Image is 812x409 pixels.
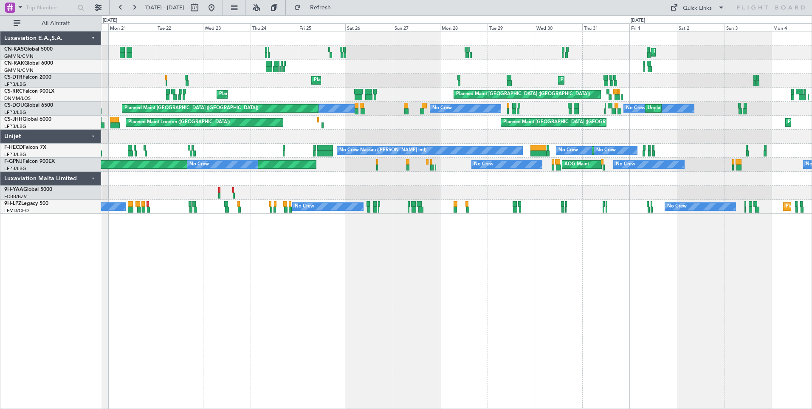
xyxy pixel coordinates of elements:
[4,95,31,102] a: DNMM/LOS
[629,23,677,31] div: Fri 1
[666,1,729,14] button: Quick Links
[4,81,26,88] a: LFPB/LBG
[648,102,787,115] div: Unplanned Maint [GEOGRAPHIC_DATA] ([GEOGRAPHIC_DATA])
[677,23,725,31] div: Sat 2
[582,23,630,31] div: Thu 31
[4,159,55,164] a: F-GPNJFalcon 900EX
[564,158,589,171] div: AOG Maint
[314,74,437,87] div: Planned Maint [PERSON_NAME] ([GEOGRAPHIC_DATA])
[626,102,646,115] div: No Crew
[4,145,23,150] span: F-HECD
[303,5,338,11] span: Refresh
[667,200,687,213] div: No Crew
[4,117,23,122] span: CS-JHH
[393,23,440,31] div: Sun 27
[654,46,736,59] div: Planned Maint Olbia (Costa Smeralda)
[440,23,488,31] div: Mon 28
[558,144,578,157] div: No Crew
[339,144,426,157] div: No Crew Nassau ([PERSON_NAME] Intl)
[144,4,184,11] span: [DATE] - [DATE]
[4,123,26,130] a: LFPB/LBG
[4,61,53,66] a: CN-RAKGlobal 6000
[203,23,251,31] div: Wed 23
[4,67,34,74] a: GMMN/CMN
[535,23,582,31] div: Wed 30
[156,23,203,31] div: Tue 22
[26,1,75,14] input: Trip Number
[432,102,452,115] div: No Crew
[596,144,616,157] div: No Crew
[4,89,23,94] span: CS-RRC
[4,201,21,206] span: 9H-LPZ
[503,116,637,129] div: Planned Maint [GEOGRAPHIC_DATA] ([GEOGRAPHIC_DATA])
[683,4,712,13] div: Quick Links
[4,151,26,158] a: LFPB/LBG
[4,75,23,80] span: CS-DTR
[4,75,51,80] a: CS-DTRFalcon 2000
[725,23,772,31] div: Sun 3
[189,158,209,171] div: No Crew
[4,103,53,108] a: CS-DOUGlobal 6500
[4,47,24,52] span: CN-KAS
[108,23,156,31] div: Mon 21
[103,17,117,24] div: [DATE]
[474,158,493,171] div: No Crew
[488,23,535,31] div: Tue 29
[4,187,52,192] a: 9H-YAAGlobal 5000
[561,74,655,87] div: Planned Maint Nice ([GEOGRAPHIC_DATA])
[631,17,645,24] div: [DATE]
[298,23,345,31] div: Fri 25
[4,117,51,122] a: CS-JHHGlobal 6000
[4,53,34,60] a: GMMN/CMN
[124,102,258,115] div: Planned Maint [GEOGRAPHIC_DATA] ([GEOGRAPHIC_DATA])
[4,159,23,164] span: F-GPNJ
[4,207,29,214] a: LFMD/CEQ
[4,165,26,172] a: LFPB/LBG
[345,23,393,31] div: Sat 26
[4,109,26,116] a: LFPB/LBG
[456,88,590,101] div: Planned Maint [GEOGRAPHIC_DATA] ([GEOGRAPHIC_DATA])
[4,201,48,206] a: 9H-LPZLegacy 500
[9,17,92,30] button: All Aircraft
[4,61,24,66] span: CN-RAK
[4,145,46,150] a: F-HECDFalcon 7X
[295,200,314,213] div: No Crew
[616,158,635,171] div: No Crew
[251,23,298,31] div: Thu 24
[128,116,230,129] div: Planned Maint London ([GEOGRAPHIC_DATA])
[4,103,24,108] span: CS-DOU
[4,193,27,200] a: FCBB/BZV
[219,88,353,101] div: Planned Maint [GEOGRAPHIC_DATA] ([GEOGRAPHIC_DATA])
[22,20,90,26] span: All Aircraft
[290,1,341,14] button: Refresh
[4,89,54,94] a: CS-RRCFalcon 900LX
[4,47,53,52] a: CN-KASGlobal 5000
[4,187,23,192] span: 9H-YAA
